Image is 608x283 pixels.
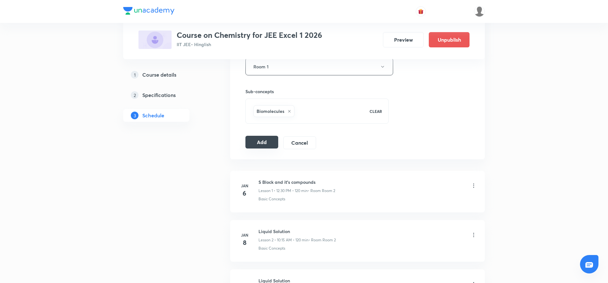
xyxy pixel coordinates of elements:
[429,32,470,47] button: Unpublish
[123,68,210,81] a: 1Course details
[131,71,138,79] p: 1
[474,6,485,17] img: Huzaiff
[245,136,278,148] button: Add
[308,237,336,243] p: • Room Room 2
[308,188,335,194] p: • Room Room 2
[418,9,424,14] img: avatar
[258,245,285,251] p: Basic Concepts
[142,91,176,99] h5: Specifications
[238,183,251,189] h6: Jan
[123,89,210,101] a: 2Specifications
[177,41,322,48] p: IIT JEE • Hinglish
[131,91,138,99] p: 2
[131,112,138,119] p: 3
[142,112,164,119] h5: Schedule
[283,136,316,149] button: Cancel
[258,228,336,235] h6: Liquid Solution
[258,188,308,194] p: Lesson 1 • 12:30 PM • 120 min
[416,6,426,17] button: avatar
[257,108,284,114] h6: Biomolecules
[370,108,382,114] p: CLEAR
[258,237,308,243] p: Lesson 2 • 10:15 AM • 120 min
[238,238,251,247] h4: 8
[245,58,393,75] button: Room 1
[123,7,174,15] img: Company Logo
[238,189,251,198] h4: 6
[123,7,174,16] a: Company Logo
[245,88,389,95] h6: Sub-concepts
[258,196,285,202] p: Basic Concepts
[177,31,322,40] h3: Course on Chemistry for JEE Excel 1 2026
[138,31,172,49] img: 62C4C25C-5D29-422A-A33A-0D451F241582_plus.png
[383,32,424,47] button: Preview
[258,179,335,185] h6: S Block and it's compounds
[238,232,251,238] h6: Jan
[142,71,176,79] h5: Course details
